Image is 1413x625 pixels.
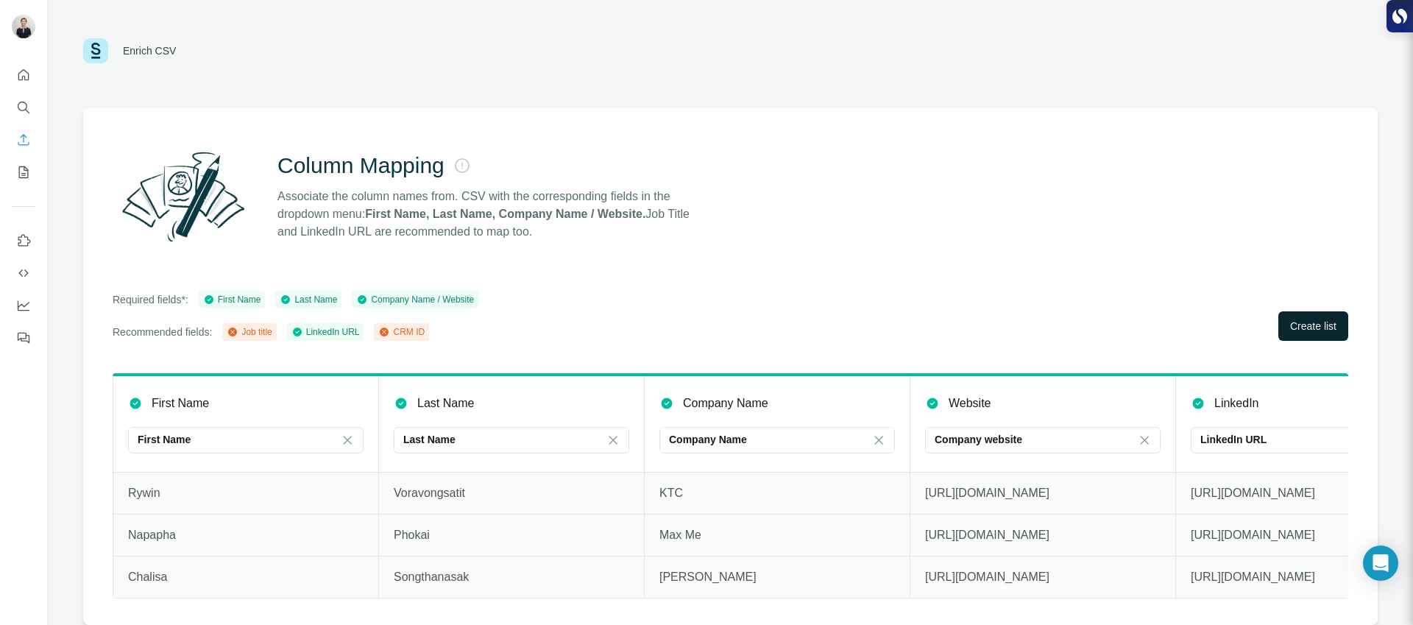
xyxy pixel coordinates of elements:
[12,15,35,38] img: Avatar
[152,395,209,412] p: First Name
[935,432,1022,447] p: Company website
[128,568,364,586] p: Chalisa
[659,526,895,544] p: Max Me
[1290,319,1336,333] span: Create list
[12,227,35,254] button: Use Surfe on LinkedIn
[1214,395,1259,412] p: LinkedIn
[1200,432,1267,447] p: LinkedIn URL
[394,484,629,502] p: Voravongsatit
[949,395,991,412] p: Website
[925,526,1161,544] p: [URL][DOMAIN_NAME]
[659,568,895,586] p: [PERSON_NAME]
[123,43,176,58] div: Enrich CSV
[83,38,108,63] img: Surfe Logo
[1278,311,1348,341] button: Create list
[113,144,254,250] img: Surfe Illustration - Column Mapping
[659,484,895,502] p: KTC
[669,432,747,447] p: Company Name
[394,526,629,544] p: Phokai
[925,568,1161,586] p: [URL][DOMAIN_NAME]
[417,395,474,412] p: Last Name
[925,484,1161,502] p: [URL][DOMAIN_NAME]
[203,293,261,306] div: First Name
[12,127,35,153] button: Enrich CSV
[138,432,191,447] p: First Name
[12,292,35,319] button: Dashboard
[12,94,35,121] button: Search
[291,325,360,339] div: LinkedIn URL
[394,568,629,586] p: Songthanasak
[277,152,445,179] h2: Column Mapping
[356,293,474,306] div: Company Name / Website
[12,325,35,351] button: Feedback
[12,159,35,186] button: My lists
[277,188,703,241] p: Associate the column names from. CSV with the corresponding fields in the dropdown menu: Job Titl...
[128,484,364,502] p: Rywin
[1363,545,1398,581] div: Open Intercom Messenger
[227,325,272,339] div: Job title
[12,62,35,88] button: Quick start
[113,292,188,307] p: Required fields*:
[280,293,337,306] div: Last Name
[365,208,645,220] strong: First Name, Last Name, Company Name / Website.
[683,395,768,412] p: Company Name
[12,260,35,286] button: Use Surfe API
[403,432,456,447] p: Last Name
[113,325,212,339] p: Recommended fields:
[378,325,425,339] div: CRM ID
[128,526,364,544] p: Napapha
